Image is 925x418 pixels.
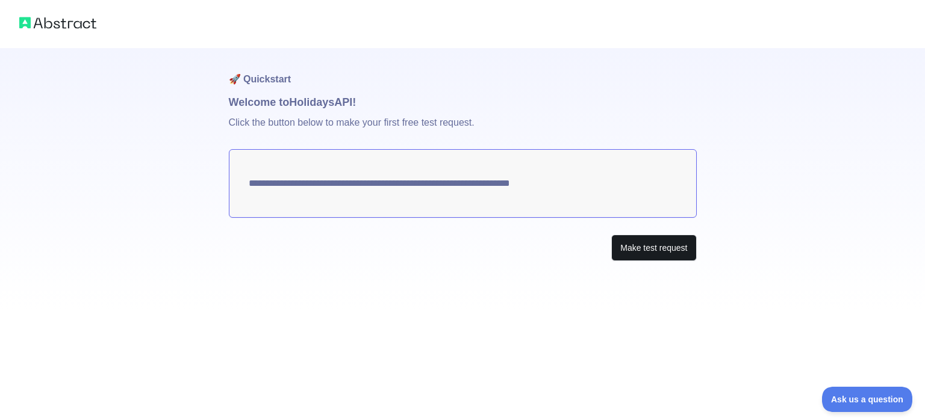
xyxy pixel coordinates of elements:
[229,94,697,111] h1: Welcome to Holidays API!
[229,48,697,94] h1: 🚀 Quickstart
[19,14,96,31] img: Abstract logo
[611,235,696,262] button: Make test request
[229,111,697,149] p: Click the button below to make your first free test request.
[822,387,913,412] iframe: Toggle Customer Support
